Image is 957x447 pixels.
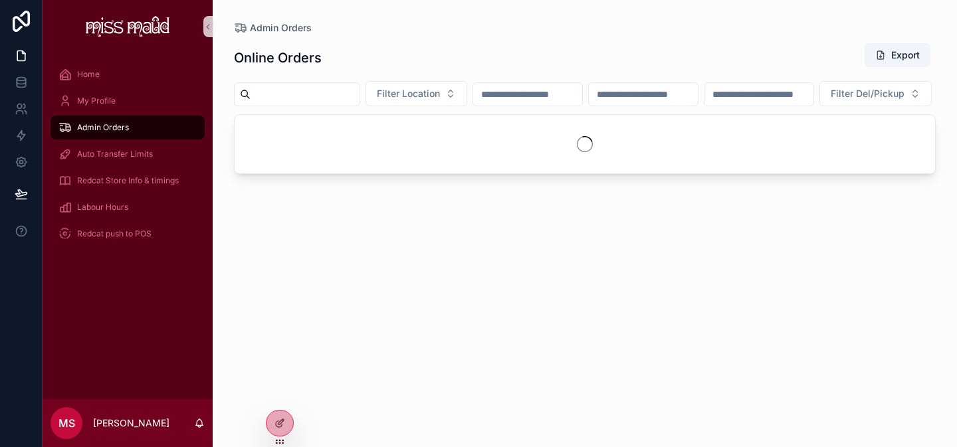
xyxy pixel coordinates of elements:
span: Redcat Store Info & timings [77,175,179,186]
a: Redcat Store Info & timings [51,169,205,193]
p: [PERSON_NAME] [93,416,169,430]
a: Home [51,62,205,86]
a: My Profile [51,89,205,113]
a: Auto Transfer Limits [51,142,205,166]
button: Export [865,43,930,67]
span: Admin Orders [77,122,129,133]
a: Admin Orders [234,21,312,35]
span: Home [77,69,100,80]
a: Admin Orders [51,116,205,139]
span: Labour Hours [77,202,128,213]
span: Filter Del/Pickup [831,87,904,100]
span: Admin Orders [250,21,312,35]
a: Labour Hours [51,195,205,219]
span: My Profile [77,96,116,106]
span: MS [58,415,75,431]
div: scrollable content [43,53,213,263]
a: Redcat push to POS [51,222,205,246]
h1: Online Orders [234,48,322,67]
span: Filter Location [377,87,440,100]
span: Auto Transfer Limits [77,149,153,159]
img: App logo [86,16,170,37]
button: Select Button [819,81,932,106]
button: Select Button [366,81,467,106]
span: Redcat push to POS [77,228,152,239]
